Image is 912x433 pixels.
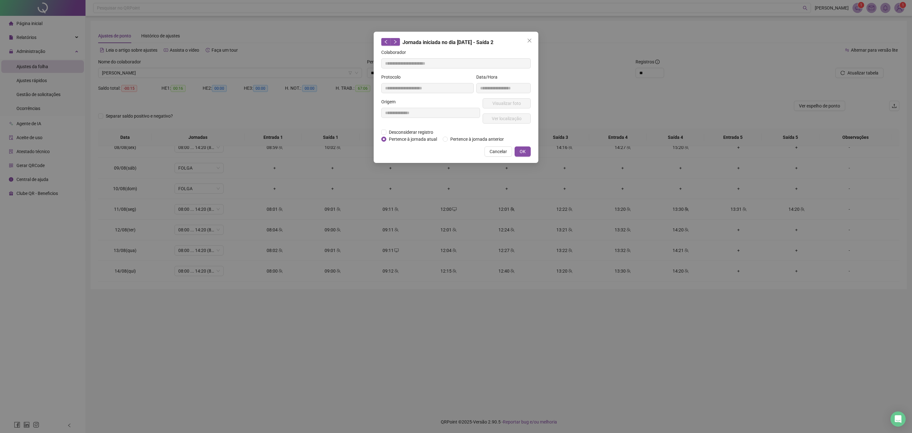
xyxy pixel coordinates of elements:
label: Origem [381,98,400,105]
span: Pertence à jornada anterior [448,136,506,143]
button: OK [515,146,531,157]
button: right [390,38,400,46]
button: left [381,38,391,46]
button: Visualizar foto [483,98,531,108]
span: close [527,38,532,43]
span: Cancelar [490,148,507,155]
label: Colaborador [381,49,410,56]
span: Desconsiderar registro [386,129,436,136]
button: Close [524,36,535,46]
span: Pertence à jornada atual [386,136,440,143]
span: left [384,40,388,44]
span: right [393,40,397,44]
div: Jornada iniciada no dia [DATE] - Saída 2 [381,38,531,46]
div: Open Intercom Messenger [890,411,906,427]
label: Protocolo [381,74,405,81]
button: Cancelar [484,146,512,157]
label: Data/Hora [476,74,502,81]
button: Ver localização [483,113,531,124]
span: OK [520,148,526,155]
